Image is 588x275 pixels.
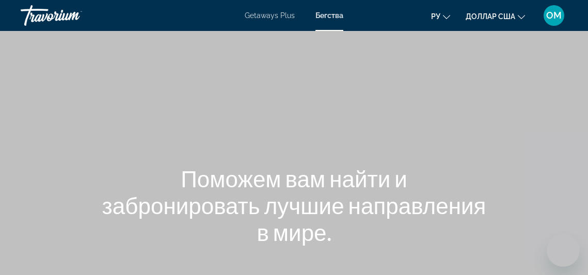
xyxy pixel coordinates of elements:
iframe: Кнопка запуска окна обмена сообщениями [547,234,580,267]
a: Бегства [315,11,343,20]
a: Getaways Plus [245,11,295,20]
button: Изменить язык [431,9,450,24]
font: ОМ [546,10,562,21]
h1: Поможем вам найти и забронировать лучшие направления в мире. [101,165,488,246]
font: доллар США [466,12,515,21]
font: ру [431,12,440,21]
button: Изменить валюту [466,9,525,24]
button: Меню пользователя [541,5,567,26]
a: Травориум [21,2,124,29]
